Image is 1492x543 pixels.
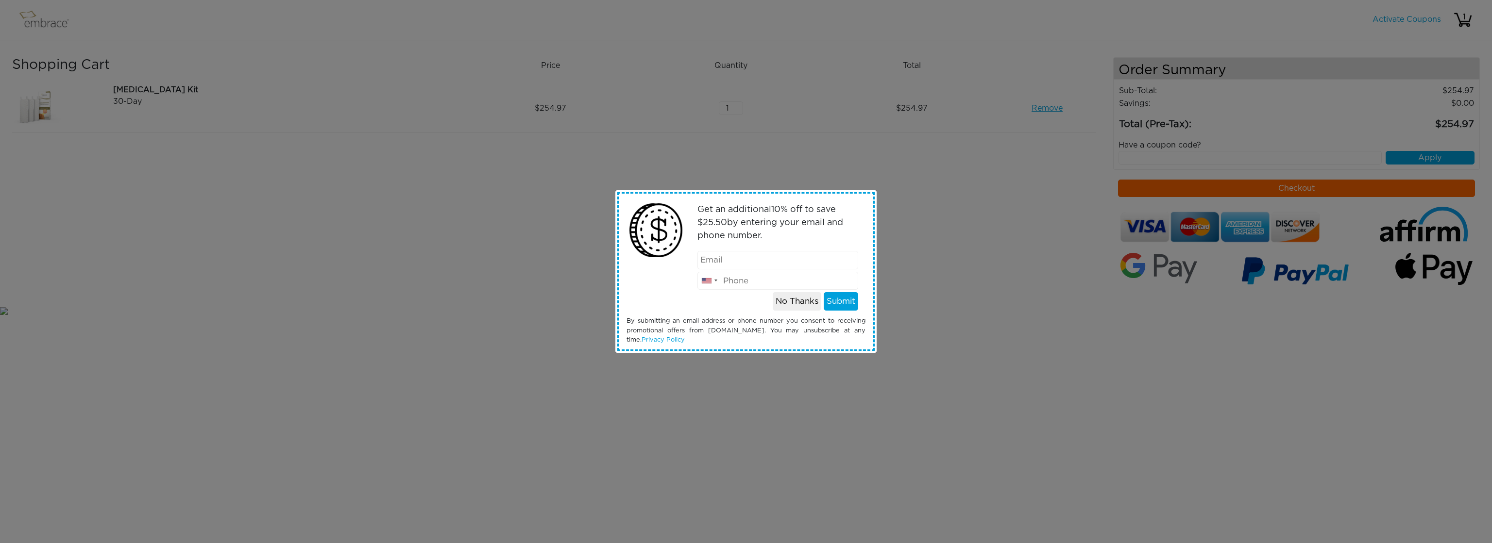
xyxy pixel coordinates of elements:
input: Email [697,251,859,269]
span: 25.50 [703,218,727,227]
input: Phone [697,272,859,290]
div: United States: +1 [698,272,720,290]
button: No Thanks [773,292,821,311]
span: 10 [771,205,780,214]
a: Privacy Policy [642,337,685,343]
div: By submitting an email address or phone number you consent to receiving promotional offers from [... [619,316,873,345]
img: money2.png [624,198,688,262]
p: Get an additional % off to save $ by entering your email and phone number. [697,203,859,243]
button: Submit [824,292,858,311]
